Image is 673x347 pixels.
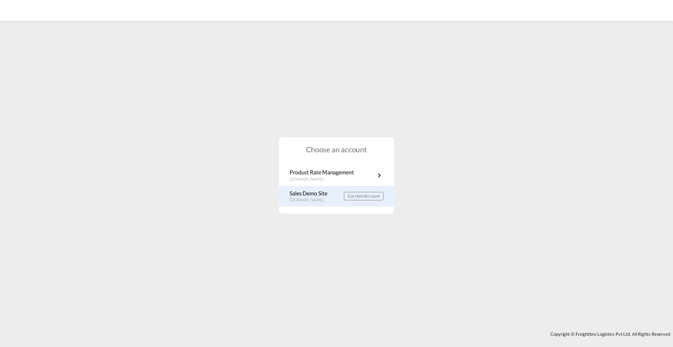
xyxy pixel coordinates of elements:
button: Current Account [344,192,383,200]
a: Product Rate Management[DOMAIN_NAME] [290,168,383,182]
span: Current Account [348,193,380,199]
p: [DOMAIN_NAME] [290,176,354,182]
a: Sales Demo Site[DOMAIN_NAME] Current Account [290,189,383,203]
p: Product Rate Management [290,168,354,176]
md-icon: icon-chevron-right [375,171,383,180]
p: [DOMAIN_NAME] [290,197,331,203]
p: Sales Demo Site [290,189,331,197]
h1: Choose an account [279,144,394,154]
